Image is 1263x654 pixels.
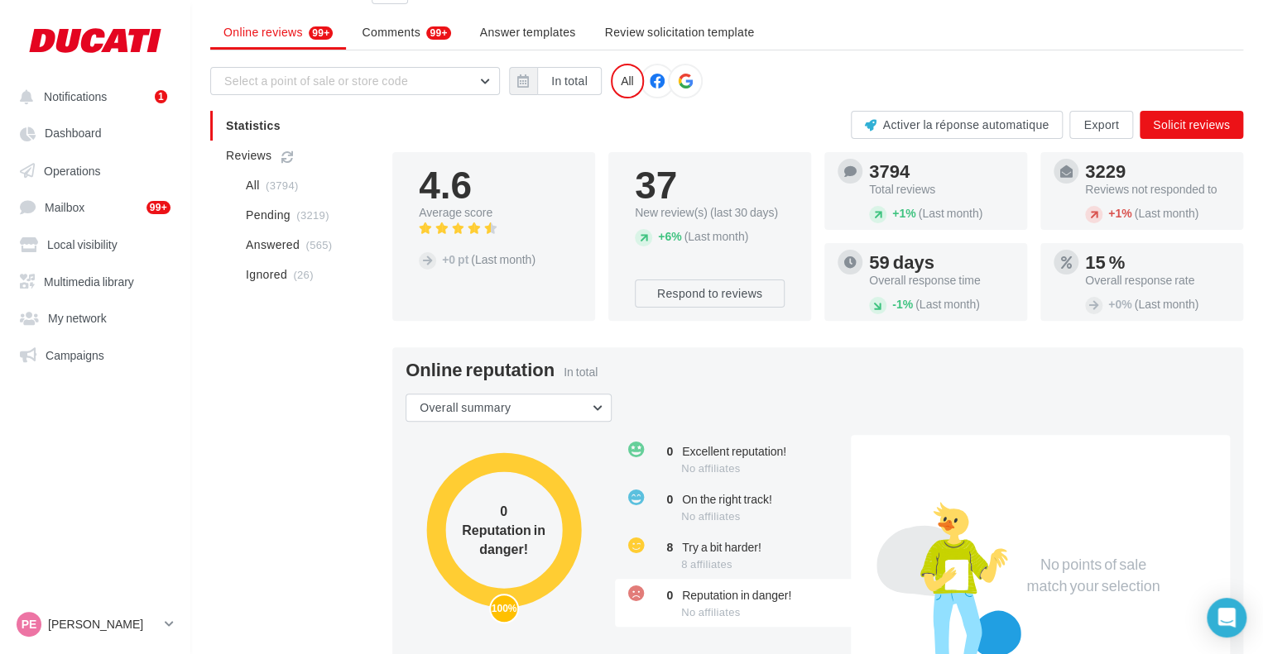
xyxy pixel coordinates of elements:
span: Reviews [226,147,271,164]
button: Overall summary [406,394,612,422]
button: In total [509,67,602,95]
div: Overall response time [869,274,1014,286]
span: + [1108,206,1115,220]
span: (26) [293,268,313,281]
div: 99+ [146,201,170,214]
div: All [611,64,644,98]
span: (565) [305,238,332,251]
span: 0 pt [442,252,468,266]
div: Total reviews [869,184,1014,195]
div: Reviews not responded to [1085,184,1230,195]
div: 0 [653,587,673,604]
div: 37 [635,165,785,203]
button: Export [1069,111,1133,139]
div: 3794 [869,162,1014,180]
span: On the right track! [682,492,772,506]
div: 99+ [426,26,450,40]
div: 0 [653,443,673,460]
button: Notifications 1 [10,81,174,111]
span: Notifications [44,89,107,103]
a: Mailbox 99+ [10,191,180,222]
span: 1% [892,297,913,311]
p: [PERSON_NAME] [48,616,158,633]
div: 15 % [1085,253,1230,271]
span: (Last month) [1134,297,1198,311]
button: Solicit reviews [1140,111,1243,139]
span: 1% [892,206,915,220]
span: + [892,206,899,220]
span: Select a point of sale or store code [224,74,408,88]
span: 6% [658,229,681,243]
div: Overall response rate [1085,274,1230,286]
span: + [1108,297,1115,311]
div: 59 days [869,253,1014,271]
span: (Last month) [918,206,982,220]
div: 4.6 [419,165,569,203]
span: Operations [44,163,100,177]
div: 8 [653,539,673,556]
div: 0 [454,502,554,521]
span: Excellent reputation! [682,444,786,458]
span: (Last month) [471,252,535,266]
span: Dashboard [45,127,102,141]
span: 1% [1108,206,1131,220]
span: - [892,297,896,311]
span: Mailbox [45,200,84,214]
div: New review(s) (last 30 days) [635,207,785,218]
span: (3794) [266,179,299,192]
span: All [246,177,260,193]
span: Local visibility [47,237,118,251]
span: + [442,252,449,266]
span: Try a bit harder! [682,540,761,554]
span: Answer templates [480,25,576,39]
span: Comments [362,24,420,41]
span: No affiliates [681,509,740,523]
button: In total [537,67,602,95]
div: 0 [653,491,673,508]
span: (Last month) [915,297,980,311]
div: Open Intercom Messenger [1207,598,1246,637]
text: 100% [491,602,516,614]
span: (Last month) [1134,206,1198,220]
span: Pending [246,207,291,223]
span: Overall summary [420,400,511,414]
a: Dashboard [10,117,180,147]
a: Campaigns [10,339,180,369]
a: Local visibility [10,228,180,258]
span: Reputation in danger! [682,588,791,602]
span: PE [22,616,37,633]
span: In total [564,365,598,379]
a: PE [PERSON_NAME] [13,609,177,640]
div: 1 [155,90,167,103]
div: Average score [419,207,569,218]
span: Review solicitation template [605,25,755,39]
span: My network [48,311,107,325]
div: 3229 [1085,162,1230,180]
a: Operations [10,155,180,184]
button: Activer la réponse automatique [851,111,1064,139]
span: Campaigns [46,347,104,361]
span: 0% [1108,297,1131,311]
span: 8 affiliates [681,557,732,570]
a: Multimedia library [10,265,180,295]
span: No affiliates [681,461,740,475]
button: Select a point of sale or store code [210,67,500,95]
span: Answered [246,236,300,253]
span: Online reputation [406,360,555,379]
div: Reputation in danger! [454,520,554,558]
span: (Last month) [684,229,748,243]
span: Ignored [246,266,287,283]
span: No affiliates [681,605,740,618]
span: + [658,229,665,243]
span: (3219) [296,208,329,222]
button: Respond to reviews [635,279,785,308]
span: Multimedia library [44,274,134,288]
a: My network [10,302,180,332]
